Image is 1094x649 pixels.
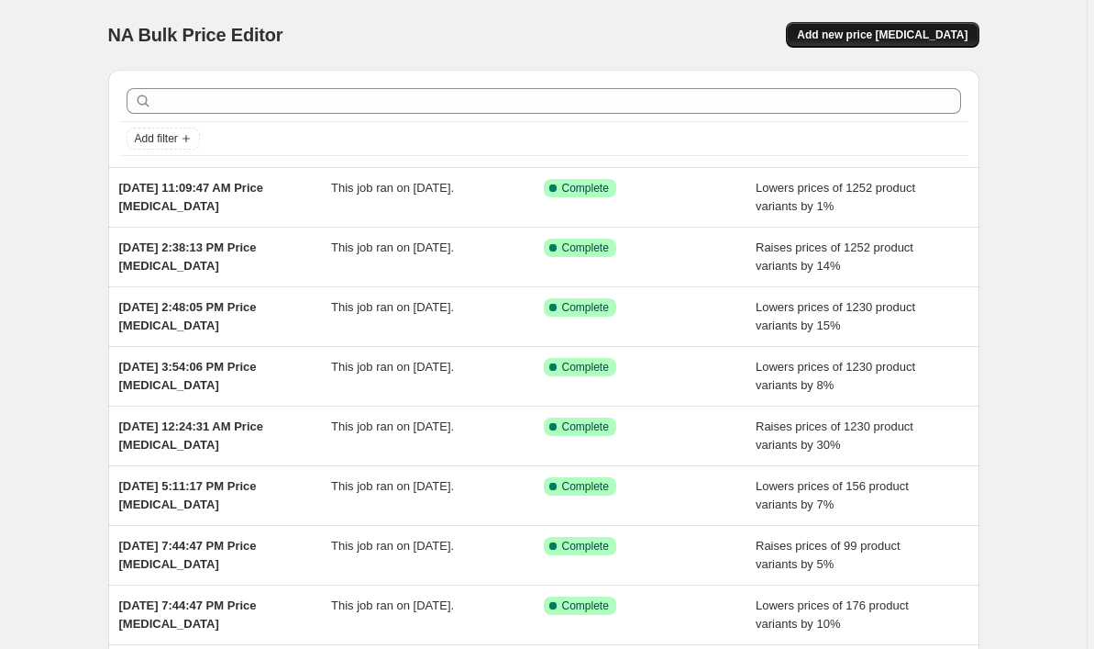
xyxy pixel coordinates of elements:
[562,181,609,196] span: Complete
[331,420,454,433] span: This job ran on [DATE].
[119,539,257,571] span: [DATE] 7:44:47 PM Price [MEDICAL_DATA]
[756,241,913,273] span: Raises prices of 1252 product variants by 14%
[135,131,178,146] span: Add filter
[331,479,454,493] span: This job ran on [DATE].
[562,599,609,613] span: Complete
[562,420,609,434] span: Complete
[786,22,978,48] button: Add new price [MEDICAL_DATA]
[756,300,915,332] span: Lowers prices of 1230 product variants by 15%
[562,300,609,315] span: Complete
[756,360,915,392] span: Lowers prices of 1230 product variants by 8%
[119,300,257,332] span: [DATE] 2:48:05 PM Price [MEDICAL_DATA]
[562,539,609,554] span: Complete
[756,599,909,631] span: Lowers prices of 176 product variants by 10%
[119,479,257,511] span: [DATE] 5:11:17 PM Price [MEDICAL_DATA]
[331,599,454,612] span: This job ran on [DATE].
[119,181,264,213] span: [DATE] 11:09:47 AM Price [MEDICAL_DATA]
[119,241,257,273] span: [DATE] 2:38:13 PM Price [MEDICAL_DATA]
[119,420,264,452] span: [DATE] 12:24:31 AM Price [MEDICAL_DATA]
[331,241,454,254] span: This job ran on [DATE].
[127,128,200,150] button: Add filter
[756,420,913,452] span: Raises prices of 1230 product variants by 30%
[562,479,609,494] span: Complete
[119,599,257,631] span: [DATE] 7:44:47 PM Price [MEDICAL_DATA]
[756,479,909,511] span: Lowers prices of 156 product variants by 7%
[562,241,609,255] span: Complete
[331,181,454,195] span: This job ran on [DATE].
[108,25,283,45] span: NA Bulk Price Editor
[797,28,967,42] span: Add new price [MEDICAL_DATA]
[756,181,915,213] span: Lowers prices of 1252 product variants by 1%
[756,539,901,571] span: Raises prices of 99 product variants by 5%
[331,539,454,553] span: This job ran on [DATE].
[331,300,454,314] span: This job ran on [DATE].
[562,360,609,375] span: Complete
[331,360,454,374] span: This job ran on [DATE].
[119,360,257,392] span: [DATE] 3:54:06 PM Price [MEDICAL_DATA]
